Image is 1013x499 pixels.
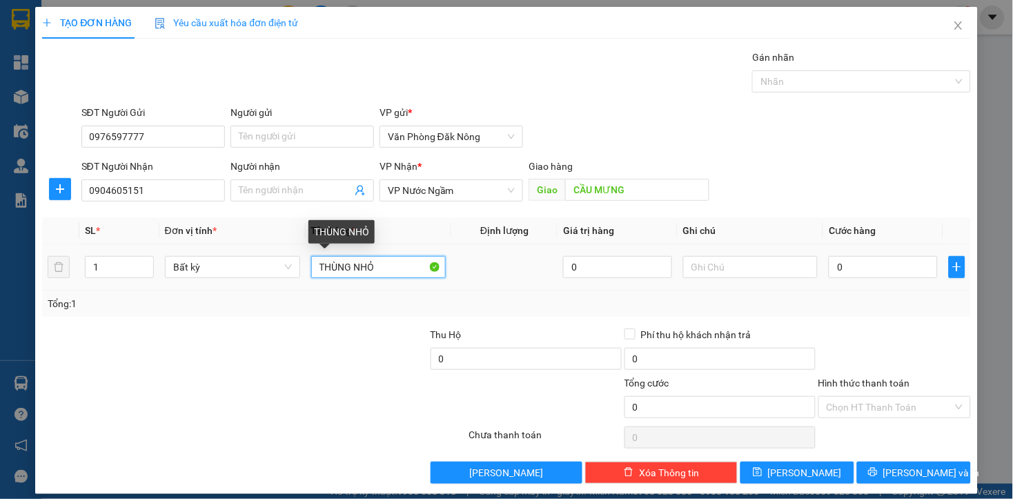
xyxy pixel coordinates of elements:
span: close [953,20,964,31]
span: Định lượng [480,225,529,236]
div: SĐT Người Nhận [81,159,225,174]
span: Thu Hộ [431,329,462,340]
span: Đơn vị tính [165,225,217,236]
button: [PERSON_NAME] [431,462,583,484]
span: printer [868,467,878,478]
button: plus [949,256,965,278]
div: SĐT Người Gửi [81,105,225,120]
span: Yêu cầu xuất hóa đơn điện tử [155,17,299,28]
div: Người nhận [230,159,374,174]
input: VD: Bàn, Ghế [311,256,446,278]
span: Tổng cước [624,378,669,389]
div: Tổng: 1 [48,296,391,311]
div: VP gửi [380,105,523,120]
div: THÙNG NHỎ [308,220,375,244]
th: Ghi chú [678,217,824,244]
span: save [753,467,763,478]
img: logo.jpg [8,21,48,90]
span: delete [624,467,633,478]
b: [DOMAIN_NAME] [183,11,333,34]
div: Chưa thanh toán [468,427,623,451]
div: Người gửi [230,105,374,120]
button: plus [49,178,71,200]
span: VP Nhận [380,161,417,172]
button: delete [48,256,70,278]
button: printer[PERSON_NAME] và In [857,462,971,484]
button: deleteXóa Thông tin [585,462,738,484]
button: Close [939,7,978,46]
span: TẠO ĐƠN HÀNG [42,17,132,28]
input: 0 [563,256,671,278]
b: Nhà xe Thiên Trung [55,11,124,95]
input: Dọc đường [565,179,709,201]
span: plus [42,18,52,28]
span: plus [950,262,965,273]
input: Ghi Chú [683,256,818,278]
span: Văn Phòng Đăk Nông [388,126,515,147]
span: [PERSON_NAME] [768,465,842,480]
label: Hình thức thanh toán [818,378,910,389]
img: icon [155,18,166,29]
span: Phí thu hộ khách nhận trả [636,327,757,342]
span: [PERSON_NAME] và In [883,465,980,480]
span: [PERSON_NAME] [470,465,544,480]
span: VP Nước Ngầm [388,180,515,201]
span: Bất kỳ [173,257,292,277]
label: Gán nhãn [752,52,794,63]
span: plus [50,184,70,195]
span: Giá trị hàng [563,225,614,236]
button: save[PERSON_NAME] [740,462,854,484]
h2: VP Nhận: VP Nước Ngầm [72,99,333,186]
h2: WXEZ4QW7 [8,99,111,121]
span: Giao hàng [529,161,573,172]
span: Giao [529,179,565,201]
span: SL [85,225,96,236]
span: user-add [355,185,366,196]
span: Xóa Thông tin [639,465,699,480]
span: Cước hàng [829,225,876,236]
